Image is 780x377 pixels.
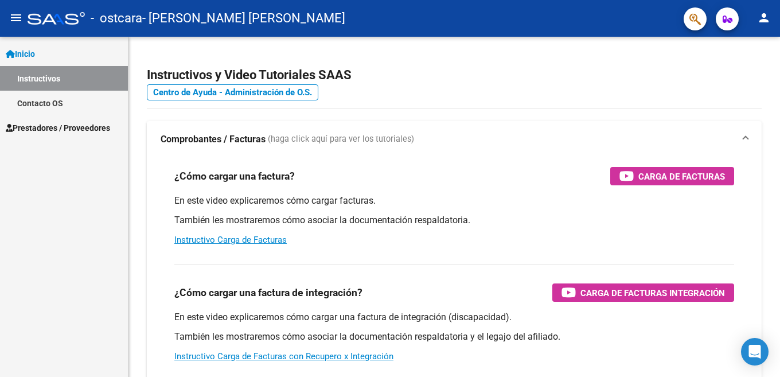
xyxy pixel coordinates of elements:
p: En este video explicaremos cómo cargar una factura de integración (discapacidad). [174,311,734,324]
h3: ¿Cómo cargar una factura? [174,168,295,184]
span: - [PERSON_NAME] [PERSON_NAME] [142,6,345,31]
span: Inicio [6,48,35,60]
mat-expansion-panel-header: Comprobantes / Facturas (haga click aquí para ver los tutoriales) [147,121,762,158]
mat-icon: menu [9,11,23,25]
p: También les mostraremos cómo asociar la documentación respaldatoria y el legajo del afiliado. [174,331,734,343]
mat-icon: person [757,11,771,25]
p: También les mostraremos cómo asociar la documentación respaldatoria. [174,214,734,227]
a: Instructivo Carga de Facturas [174,235,287,245]
span: - ostcara [91,6,142,31]
a: Centro de Ayuda - Administración de O.S. [147,84,318,100]
h2: Instructivos y Video Tutoriales SAAS [147,64,762,86]
span: Prestadores / Proveedores [6,122,110,134]
h3: ¿Cómo cargar una factura de integración? [174,285,362,301]
div: Open Intercom Messenger [741,338,769,366]
span: Carga de Facturas [638,169,725,184]
a: Instructivo Carga de Facturas con Recupero x Integración [174,351,393,362]
span: Carga de Facturas Integración [580,286,725,300]
strong: Comprobantes / Facturas [161,133,266,146]
p: En este video explicaremos cómo cargar facturas. [174,195,734,207]
button: Carga de Facturas [610,167,734,185]
span: (haga click aquí para ver los tutoriales) [268,133,414,146]
button: Carga de Facturas Integración [552,283,734,302]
